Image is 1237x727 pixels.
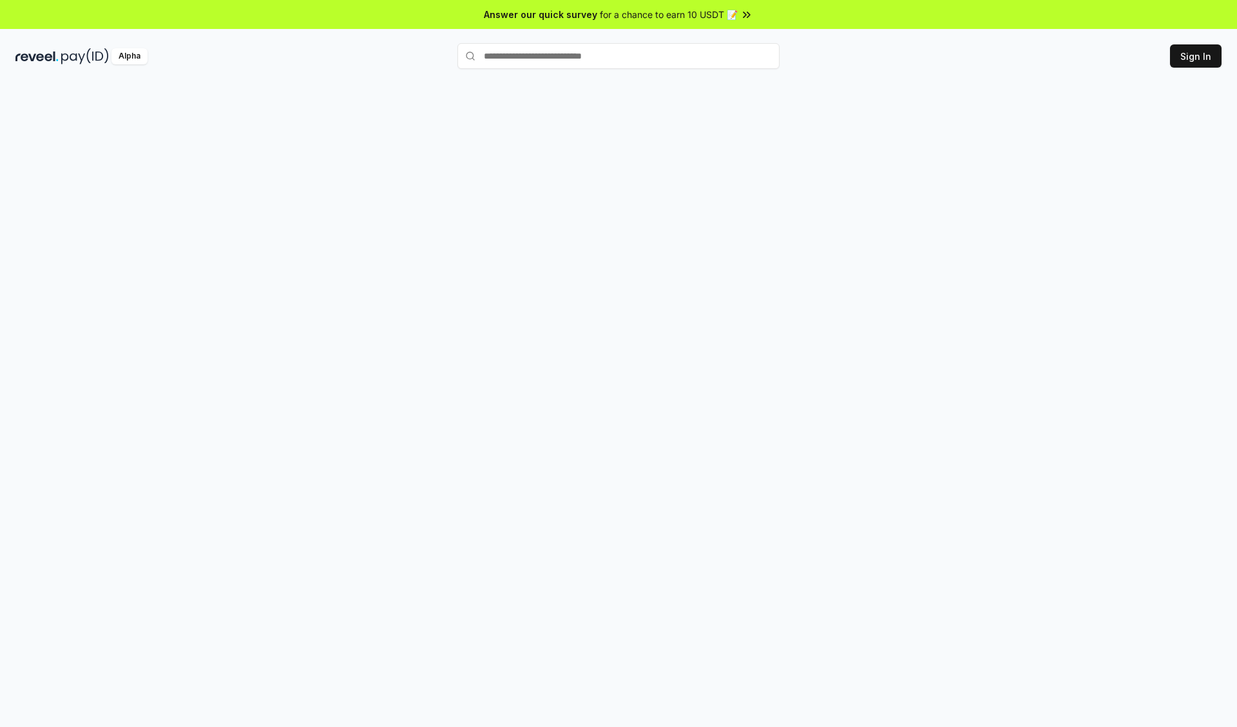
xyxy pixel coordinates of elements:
span: for a chance to earn 10 USDT 📝 [600,8,738,21]
button: Sign In [1170,44,1222,68]
span: Answer our quick survey [484,8,597,21]
img: pay_id [61,48,109,64]
img: reveel_dark [15,48,59,64]
div: Alpha [111,48,148,64]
